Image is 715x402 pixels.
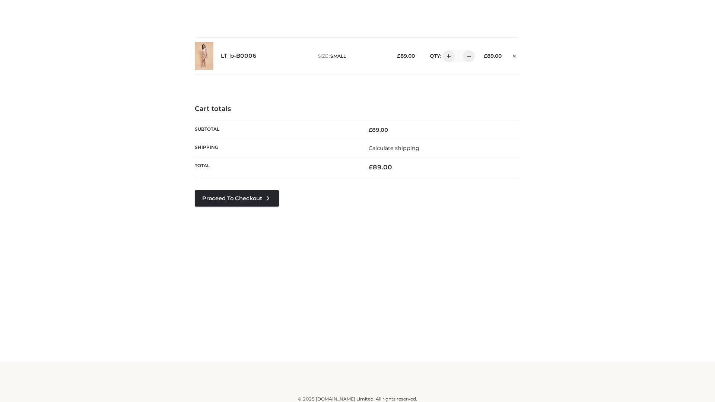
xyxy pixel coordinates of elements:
a: Proceed to Checkout [195,190,279,207]
span: £ [484,53,487,59]
th: Shipping [195,139,357,157]
bdi: 89.00 [369,127,388,133]
span: £ [397,53,400,59]
h4: Cart totals [195,105,520,113]
div: QTY: [422,50,472,62]
img: LT_b-B0006 - SMALL [195,42,213,70]
p: size : [318,53,385,60]
a: LT_b-B0006 [221,52,257,60]
bdi: 89.00 [369,163,392,171]
span: SMALL [330,53,346,59]
a: Remove this item [509,50,520,60]
span: £ [369,163,373,171]
th: Total [195,157,357,177]
bdi: 89.00 [397,53,415,59]
bdi: 89.00 [484,53,502,59]
a: Calculate shipping [369,145,419,151]
span: £ [369,127,372,133]
th: Subtotal [195,121,357,139]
